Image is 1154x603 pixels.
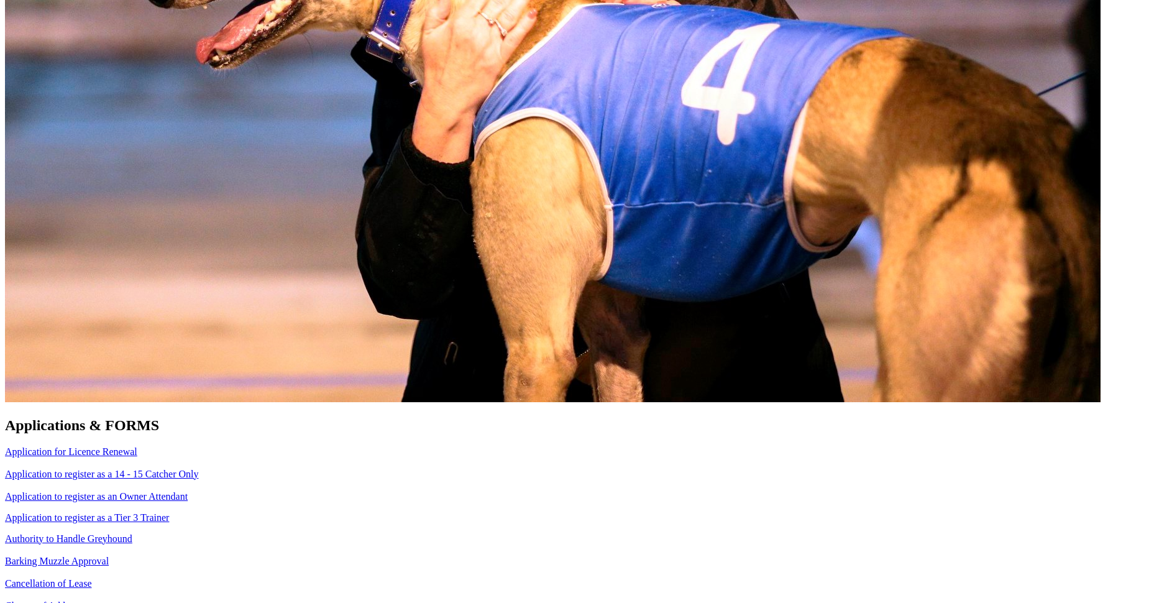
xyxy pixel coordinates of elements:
a: Authority to Handle Greyhound [5,533,132,544]
h2: Applications & FORMS [5,417,1149,434]
a: Application to register as a Tier 3 Trainer [5,512,169,523]
a: Application to register as an Owner Attendant [5,491,188,502]
a: Barking Muzzle Approval [5,556,109,566]
a: Cancellation of Lease [5,578,92,589]
a: Application for Licence Renewal [5,446,137,457]
a: Application to register as a 14 - 15 Catcher Only [5,469,198,479]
